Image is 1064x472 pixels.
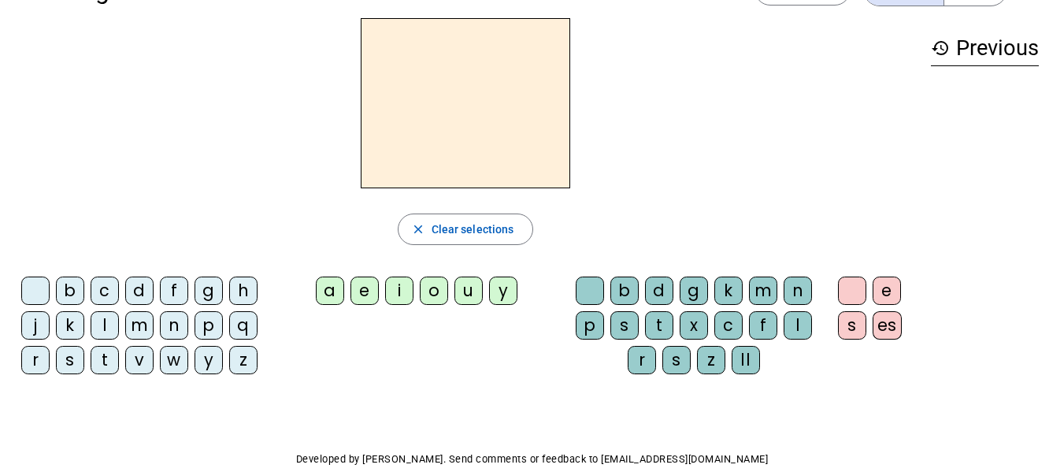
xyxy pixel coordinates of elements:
div: t [91,346,119,374]
div: p [195,311,223,340]
div: r [628,346,656,374]
div: n [784,277,812,305]
mat-icon: close [411,222,425,236]
div: o [420,277,448,305]
div: e [873,277,901,305]
p: Developed by [PERSON_NAME]. Send comments or feedback to [EMAIL_ADDRESS][DOMAIN_NAME] [13,450,1051,469]
div: s [610,311,639,340]
div: m [749,277,777,305]
div: r [21,346,50,374]
div: f [749,311,777,340]
div: m [125,311,154,340]
div: k [56,311,84,340]
div: h [229,277,258,305]
div: p [576,311,604,340]
div: s [56,346,84,374]
div: e [350,277,379,305]
mat-icon: history [931,39,950,58]
button: Clear selections [398,214,534,245]
div: s [662,346,691,374]
div: d [645,277,673,305]
div: y [195,346,223,374]
div: z [697,346,725,374]
span: Clear selections [432,220,514,239]
div: ll [732,346,760,374]
div: w [160,346,188,374]
div: d [125,277,154,305]
div: z [229,346,258,374]
div: g [195,277,223,305]
div: n [160,311,188,340]
div: j [21,311,50,340]
div: x [680,311,708,340]
h3: Previous [931,31,1039,66]
div: a [316,277,344,305]
div: u [454,277,483,305]
div: v [125,346,154,374]
div: l [91,311,119,340]
div: b [56,277,84,305]
div: y [489,277,517,305]
div: c [91,277,119,305]
div: q [229,311,258,340]
div: l [784,311,812,340]
div: g [680,277,708,305]
div: k [714,277,743,305]
div: i [385,277,413,305]
div: t [645,311,673,340]
div: b [610,277,639,305]
div: f [160,277,188,305]
div: s [838,311,866,340]
div: c [714,311,743,340]
div: es [873,311,902,340]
